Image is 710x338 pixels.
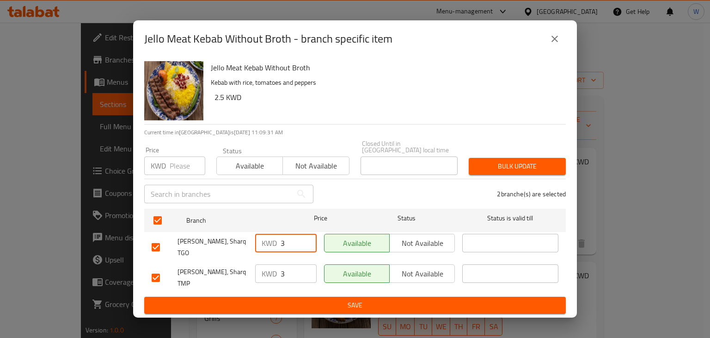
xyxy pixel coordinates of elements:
button: Not available [282,156,349,175]
button: Save [144,297,566,314]
button: close [544,28,566,50]
p: Kebab with rice, tomatoes and peppers [211,77,558,88]
button: Not available [389,234,455,252]
h2: Jello Meat Kebab Without Broth - branch specific item [144,31,392,46]
span: Price [290,213,351,224]
p: Current time in [GEOGRAPHIC_DATA] is [DATE] 11:09:31 AM [144,128,566,137]
button: Bulk update [469,158,566,175]
p: KWD [262,238,277,249]
button: Available [324,264,390,283]
h6: 2.5 KWD [214,91,558,104]
span: Available [328,267,386,281]
span: Available [220,159,279,173]
input: Search in branches [144,185,292,203]
input: Please enter price [170,156,205,175]
input: Please enter price [281,234,317,252]
img: Jello Meat Kebab Without Broth [144,61,203,120]
p: KWD [151,160,166,171]
p: KWD [262,268,277,279]
span: Bulk update [476,161,558,172]
button: Not available [389,264,455,283]
h6: Jello Meat Kebab Without Broth [211,61,558,74]
span: Not available [393,237,451,250]
span: [PERSON_NAME], Sharq TMP [177,266,248,289]
span: Status is valid till [462,213,558,224]
span: Save [152,300,558,311]
span: Available [328,237,386,250]
span: Not available [287,159,345,173]
span: Not available [393,267,451,281]
input: Please enter price [281,264,317,283]
p: 2 branche(s) are selected [497,189,566,199]
span: [PERSON_NAME], Sharq TGO [177,236,248,259]
button: Available [324,234,390,252]
span: Status [359,213,455,224]
span: Branch [186,215,282,226]
button: Available [216,156,283,175]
